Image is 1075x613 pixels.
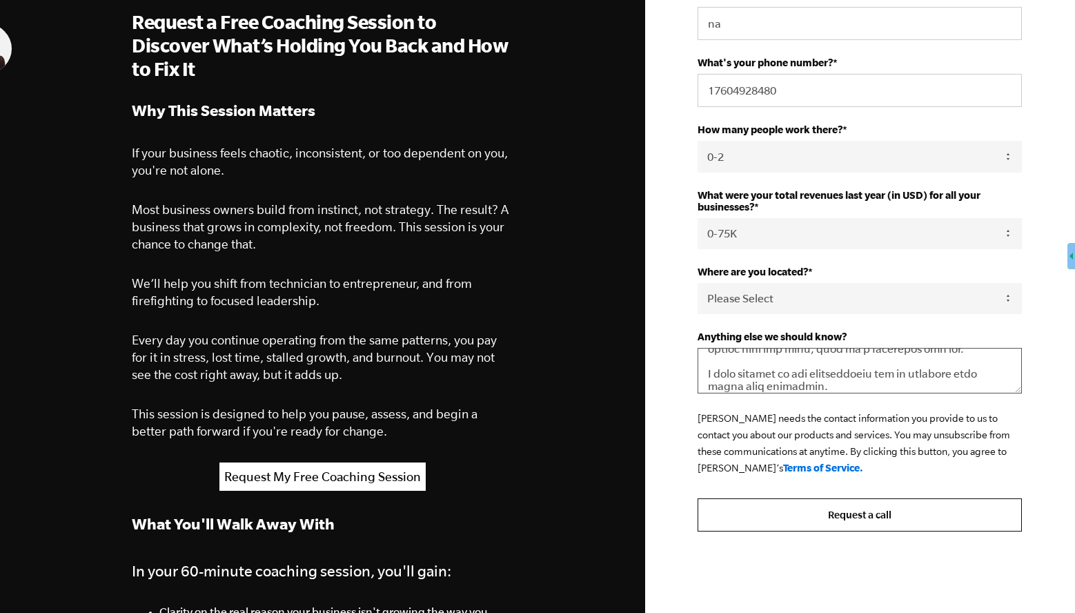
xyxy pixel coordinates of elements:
[698,331,847,342] strong: Anything else we should know?
[132,101,315,119] strong: Why This Session Matters
[219,463,426,491] a: Request My Free Coaching Session
[132,333,497,382] span: Every day you continue operating from the same patterns, you pay for it in stress, lost time, sta...
[698,348,1022,393] textarea: L’ip dol sitametc… adi elitseddoeius tempor… in utl etdolorema. Aliqu E adm venia qu nost exercit...
[132,11,508,79] span: Request a Free Coaching Session to Discover What’s Holding You Back and How to Fix It
[783,462,863,474] a: Terms of Service.
[698,124,842,135] strong: How many people work there?
[698,410,1022,476] p: [PERSON_NAME] needs the contact information you provide to us to contact you about our products a...
[698,266,808,278] strong: Where are you located?
[698,498,1022,532] input: Request a call
[132,407,477,438] span: This session is designed to help you pause, assess, and begin a better path forward if you're rea...
[132,276,472,308] span: We’ll help you shift from technician to entrepreneur, and from firefighting to focused leadership.
[1006,547,1075,613] iframe: Chat Widget
[698,57,833,68] strong: What's your phone number?
[132,558,513,583] h4: In your 60-minute coaching session, you'll gain:
[132,146,508,177] span: If your business feels chaotic, inconsistent, or too dependent on you, you're not alone.
[698,189,980,213] strong: What were your total revenues last year (in USD) for all your businesses?
[132,515,335,532] strong: What You'll Walk Away With
[132,202,509,251] span: Most business owners build from instinct, not strategy. The result? A business that grows in comp...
